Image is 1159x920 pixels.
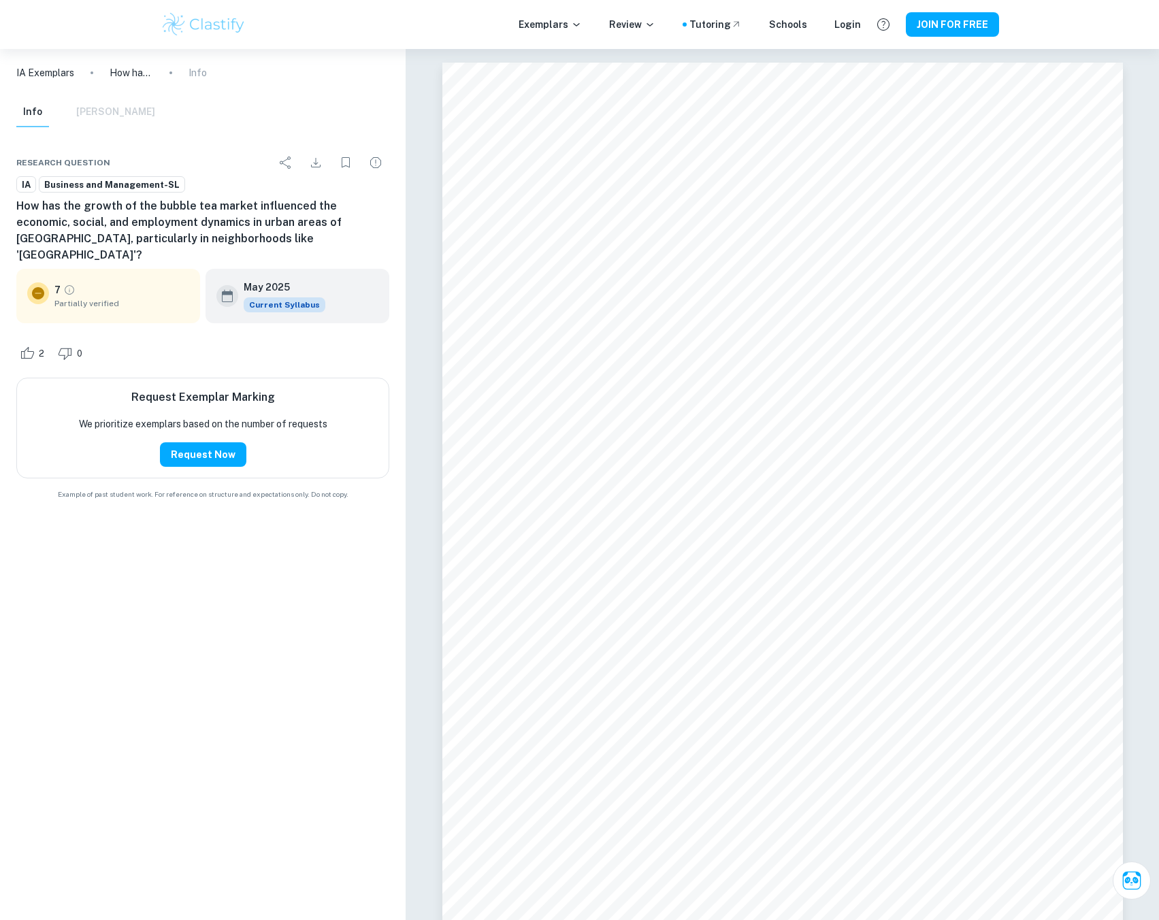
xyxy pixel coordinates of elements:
div: Like [16,342,52,364]
p: We prioritize exemplars based on the number of requests [79,416,327,431]
div: This exemplar is based on the current syllabus. Feel free to refer to it for inspiration/ideas wh... [244,297,325,312]
span: Current Syllabus [244,297,325,312]
span: 0 [69,347,90,361]
p: 7 [54,282,61,297]
h6: Request Exemplar Marking [131,389,275,406]
span: Example of past student work. For reference on structure and expectations only. Do not copy. [16,489,389,499]
span: IA [17,178,35,192]
div: Dislike [54,342,90,364]
p: Info [189,65,207,80]
p: Review [609,17,655,32]
button: Info [16,97,49,127]
div: Download [302,149,329,176]
div: Report issue [362,149,389,176]
a: IA Exemplars [16,65,74,80]
button: Ask Clai [1113,861,1151,900]
a: IA [16,176,36,193]
img: Clastify logo [161,11,247,38]
h6: May 2025 [244,280,314,295]
div: Share [272,149,299,176]
h6: How has the growth of the bubble tea market influenced the economic, social, and employment dynam... [16,198,389,263]
span: Partially verified [54,297,189,310]
button: Help and Feedback [872,13,895,36]
span: Business and Management-SL [39,178,184,192]
a: Business and Management-SL [39,176,185,193]
a: Grade partially verified [63,284,76,296]
a: Schools [769,17,807,32]
button: JOIN FOR FREE [906,12,999,37]
span: 2 [31,347,52,361]
p: Exemplars [519,17,582,32]
a: Tutoring [689,17,742,32]
span: Research question [16,157,110,169]
div: Bookmark [332,149,359,176]
a: Login [834,17,861,32]
button: Request Now [160,442,246,467]
p: How has the growth of the bubble tea market influenced the economic, social, and employment dynam... [110,65,153,80]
